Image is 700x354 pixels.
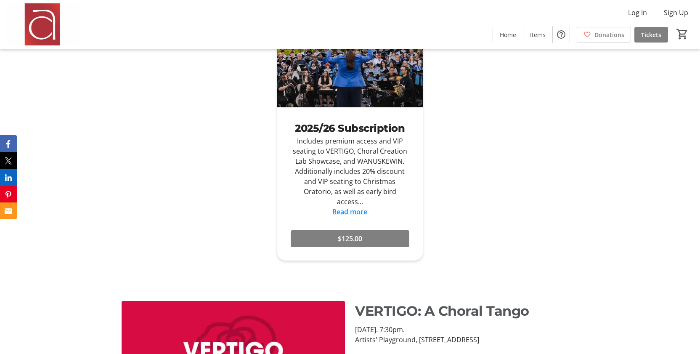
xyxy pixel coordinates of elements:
p: Artists' Playground, [STREET_ADDRESS] [355,335,578,345]
div: 2025/26 Subscription [291,121,409,136]
a: Tickets [634,27,668,43]
a: Read more [332,207,367,216]
span: Home [500,30,516,39]
div: Includes premium access and VIP seating to VERTIGO, Choral Creation Lab Showcase, and WANUSKEWIN.... [291,136,409,207]
img: 2025/26 Subscription [277,26,423,107]
span: Items [530,30,546,39]
a: Home [493,27,523,43]
span: Donations [594,30,624,39]
button: $125.00 [291,230,409,247]
span: Sign Up [664,8,688,18]
button: Cart [675,27,690,42]
span: Log In [628,8,647,18]
button: Log In [621,6,654,19]
span: $125.00 [338,234,362,244]
a: Donations [577,27,631,43]
p: VERTIGO: A Choral Tango [355,301,578,321]
a: Items [523,27,552,43]
img: Amadeus Choir of Greater Toronto 's Logo [5,3,80,45]
button: Sign Up [657,6,695,19]
p: [DATE]. 7:30pm. [355,325,578,335]
span: Tickets [641,30,661,39]
button: Help [553,26,570,43]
